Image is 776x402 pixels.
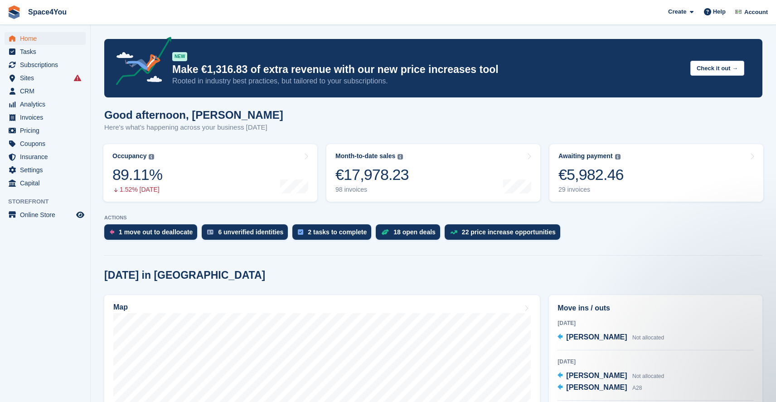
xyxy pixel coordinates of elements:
[104,215,762,221] p: ACTIONS
[713,7,726,16] span: Help
[20,137,74,150] span: Coupons
[5,98,86,111] a: menu
[5,124,86,137] a: menu
[104,224,202,244] a: 1 move out to deallocate
[393,228,436,236] div: 18 open deals
[207,229,213,235] img: verify_identity-adf6edd0f0f0b5bbfe63781bf79b02c33cf7c696d77639b501bdc392416b5a36.svg
[632,334,664,341] span: Not allocated
[558,186,624,194] div: 29 invoices
[112,186,162,194] div: 1.52% [DATE]
[558,358,754,366] div: [DATE]
[8,197,90,206] span: Storefront
[558,319,754,327] div: [DATE]
[381,229,389,235] img: deal-1b604bf984904fb50ccaf53a9ad4b4a5d6e5aea283cecdc64d6e3604feb123c2.svg
[558,382,642,394] a: [PERSON_NAME] A28
[172,63,683,76] p: Make €1,316.83 of extra revenue with our new price increases tool
[20,208,74,221] span: Online Store
[566,383,627,391] span: [PERSON_NAME]
[172,76,683,86] p: Rooted in industry best practices, but tailored to your subscriptions.
[298,229,303,235] img: task-75834270c22a3079a89374b754ae025e5fb1db73e45f91037f5363f120a921f8.svg
[20,150,74,163] span: Insurance
[398,154,403,160] img: icon-info-grey-7440780725fd019a000dd9b08b2336e03edf1995a4989e88bcd33f0948082b44.svg
[110,229,114,235] img: move_outs_to_deallocate_icon-f764333ba52eb49d3ac5e1228854f67142a1ed5810a6f6cc68b1a99e826820c5.svg
[5,177,86,189] a: menu
[5,58,86,71] a: menu
[558,152,613,160] div: Awaiting payment
[108,37,172,88] img: price-adjustments-announcement-icon-8257ccfd72463d97f412b2fc003d46551f7dbcb40ab6d574587a9cd5c0d94...
[335,152,395,160] div: Month-to-date sales
[744,8,768,17] span: Account
[549,144,763,202] a: Awaiting payment €5,982.46 29 invoices
[690,61,744,76] button: Check it out →
[335,165,409,184] div: €17,978.23
[450,230,457,234] img: price_increase_opportunities-93ffe204e8149a01c8c9dc8f82e8f89637d9d84a8eef4429ea346261dce0b2c0.svg
[566,333,627,341] span: [PERSON_NAME]
[5,208,86,221] a: menu
[558,370,664,382] a: [PERSON_NAME] Not allocated
[112,165,162,184] div: 89.11%
[113,303,128,311] h2: Map
[5,45,86,58] a: menu
[5,32,86,45] a: menu
[445,224,565,244] a: 22 price increase opportunities
[20,58,74,71] span: Subscriptions
[5,150,86,163] a: menu
[376,224,445,244] a: 18 open deals
[326,144,540,202] a: Month-to-date sales €17,978.23 98 invoices
[104,109,283,121] h1: Good afternoon, [PERSON_NAME]
[335,186,409,194] div: 98 invoices
[20,45,74,58] span: Tasks
[668,7,686,16] span: Create
[20,98,74,111] span: Analytics
[103,144,317,202] a: Occupancy 89.11% 1.52% [DATE]
[149,154,154,160] img: icon-info-grey-7440780725fd019a000dd9b08b2336e03edf1995a4989e88bcd33f0948082b44.svg
[20,164,74,176] span: Settings
[20,111,74,124] span: Invoices
[20,177,74,189] span: Capital
[308,228,367,236] div: 2 tasks to complete
[7,5,21,19] img: stora-icon-8386f47178a22dfd0bd8f6a31ec36ba5ce8667c1dd55bd0f319d3a0aa187defe.svg
[104,269,265,281] h2: [DATE] in [GEOGRAPHIC_DATA]
[75,209,86,220] a: Preview store
[632,373,664,379] span: Not allocated
[20,72,74,84] span: Sites
[20,124,74,137] span: Pricing
[5,137,86,150] a: menu
[5,111,86,124] a: menu
[112,152,146,160] div: Occupancy
[202,224,292,244] a: 6 unverified identities
[5,72,86,84] a: menu
[119,228,193,236] div: 1 move out to deallocate
[20,85,74,97] span: CRM
[5,85,86,97] a: menu
[172,52,187,61] div: NEW
[632,385,642,391] span: A28
[734,7,743,16] img: Finn-Kristof Kausch
[566,372,627,379] span: [PERSON_NAME]
[5,164,86,176] a: menu
[218,228,283,236] div: 6 unverified identities
[558,303,754,314] h2: Move ins / outs
[104,122,283,133] p: Here's what's happening across your business [DATE]
[462,228,556,236] div: 22 price increase opportunities
[558,165,624,184] div: €5,982.46
[615,154,621,160] img: icon-info-grey-7440780725fd019a000dd9b08b2336e03edf1995a4989e88bcd33f0948082b44.svg
[24,5,70,19] a: Space4You
[558,332,664,344] a: [PERSON_NAME] Not allocated
[20,32,74,45] span: Home
[74,74,81,82] i: Smart entry sync failures have occurred
[292,224,376,244] a: 2 tasks to complete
